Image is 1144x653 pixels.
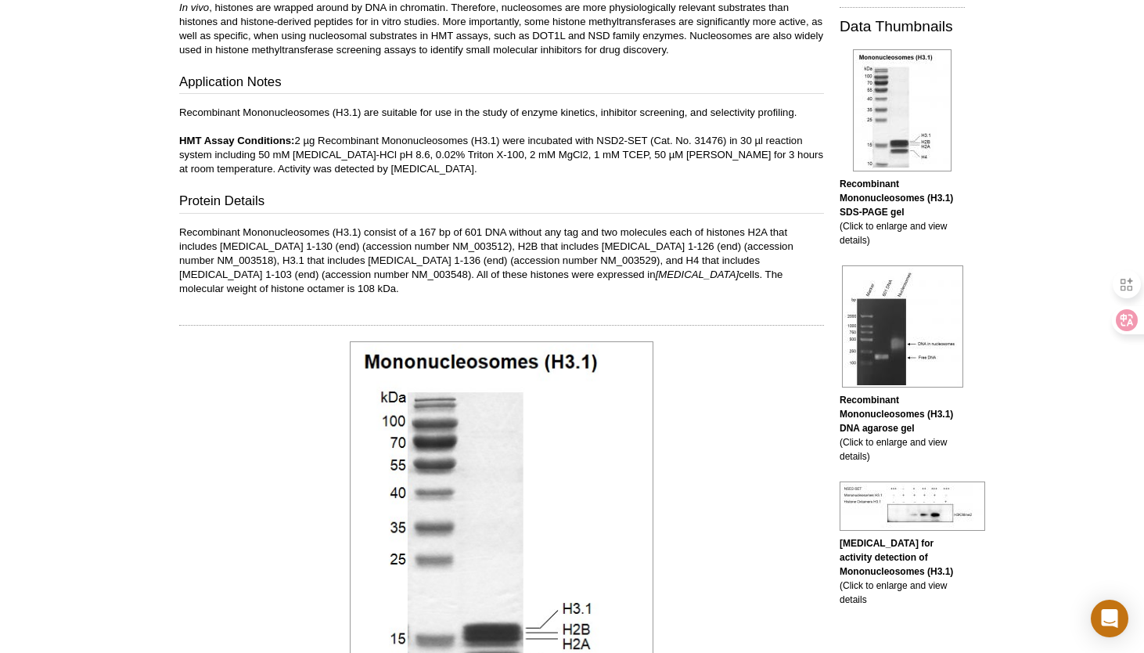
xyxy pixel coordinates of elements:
b: Recombinant Mononucleosomes (H3.1) DNA agarose gel [840,395,953,434]
img: Recombinant Mononucleosomes (H3.1) DNA agarose gel [842,265,963,388]
p: Recombinant Mononucleosomes (H3.1) are suitable for use in the study of enzyme kinetics, inhibito... [179,106,824,176]
p: , histones are wrapped around by DNA in chromatin. Therefore, nucleosomes are more physiologicall... [179,1,824,57]
i: In vivo [179,2,209,13]
h3: Protein Details [179,192,824,214]
b: Recombinant Mononucleosomes (H3.1) SDS-PAGE gel [840,179,953,218]
b: [MEDICAL_DATA] for activity detection of Mononucleosomes (H3.1) [840,538,953,577]
h3: Application Notes [179,73,824,95]
i: [MEDICAL_DATA] [656,269,739,280]
p: (Click to enlarge and view details) [840,177,965,247]
img: Recombinant Mononucleosomes (H3.1) SDS-PAGE gel [853,49,952,171]
p: (Click to enlarge and view details [840,536,965,607]
img: Western Blot for activity detection of Mononucleosomes (H3.1) [840,482,985,531]
h2: Data Thumbnails [840,20,965,34]
b: HMT Assay Conditions: [179,135,295,146]
p: (Click to enlarge and view details) [840,393,965,464]
p: Recombinant Mononucleosomes (H3.1) consist of a 167 bp of 601 DNA without any tag and two molecul... [179,225,824,296]
div: Open Intercom Messenger [1091,600,1128,637]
